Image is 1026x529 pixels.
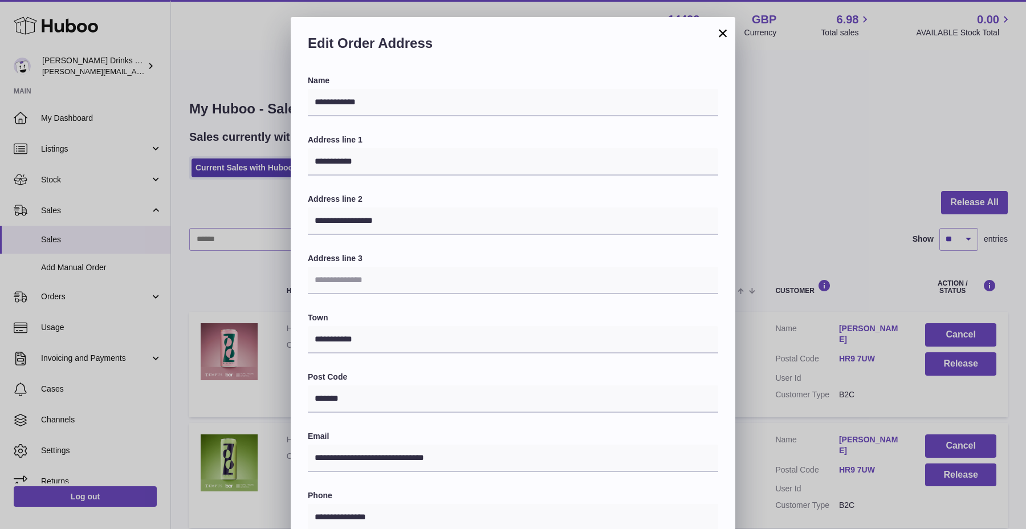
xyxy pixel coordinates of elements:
[308,135,718,145] label: Address line 1
[308,372,718,382] label: Post Code
[308,75,718,86] label: Name
[308,490,718,501] label: Phone
[716,26,730,40] button: ×
[308,253,718,264] label: Address line 3
[308,34,718,58] h2: Edit Order Address
[308,431,718,442] label: Email
[308,194,718,205] label: Address line 2
[308,312,718,323] label: Town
